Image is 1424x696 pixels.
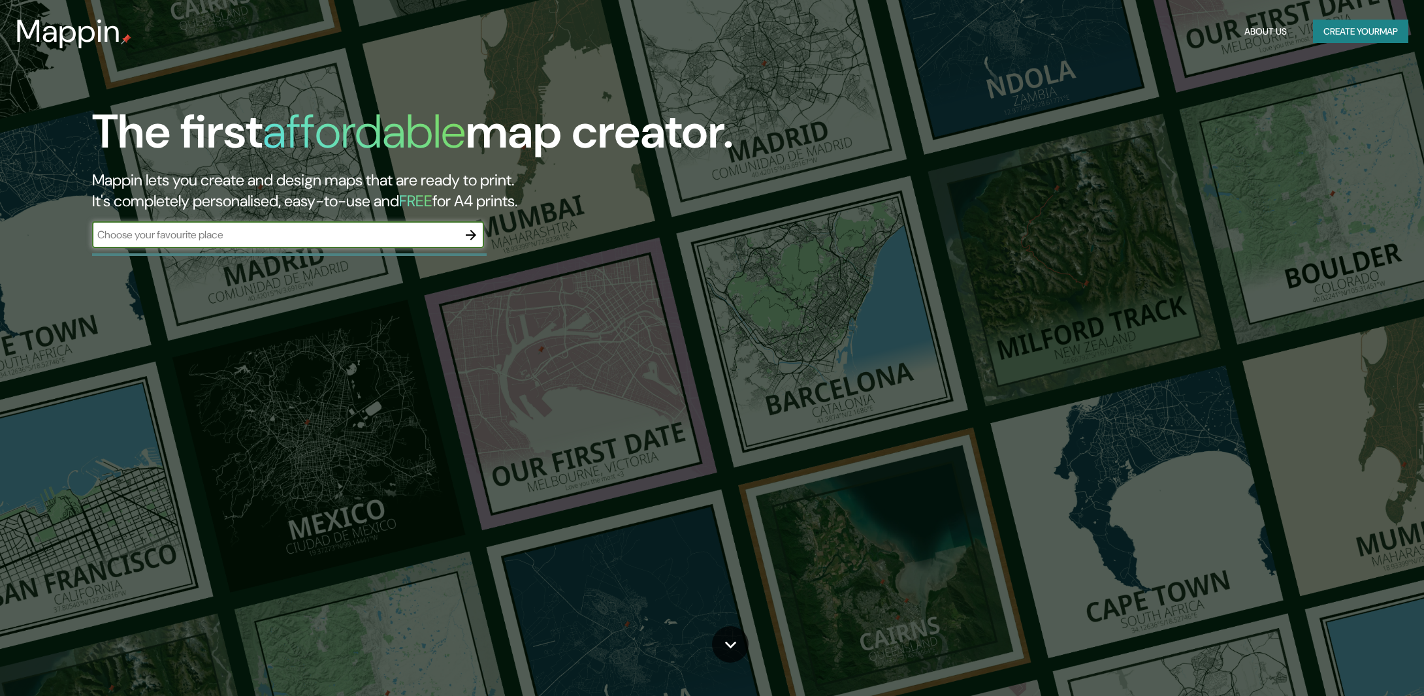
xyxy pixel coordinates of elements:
img: mappin-pin [121,34,131,44]
h5: FREE [399,191,432,211]
input: Choose your favourite place [92,227,458,242]
h2: Mappin lets you create and design maps that are ready to print. It's completely personalised, eas... [92,170,804,212]
h3: Mappin [16,13,121,50]
button: Create yourmap [1313,20,1408,44]
button: About Us [1239,20,1292,44]
h1: affordable [263,101,466,162]
h1: The first map creator. [92,104,734,170]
